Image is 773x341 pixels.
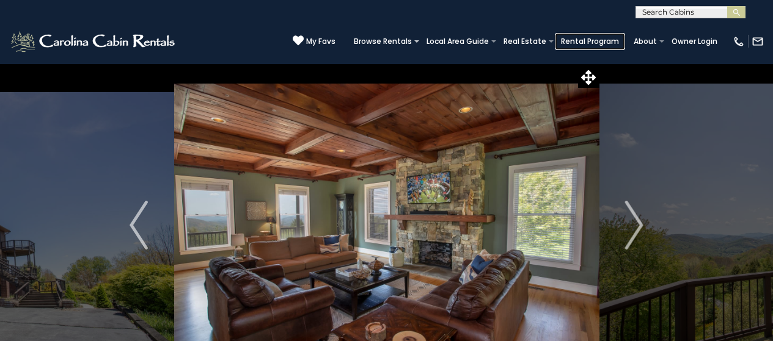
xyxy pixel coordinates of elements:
[348,33,418,50] a: Browse Rentals
[625,201,643,249] img: arrow
[420,33,495,50] a: Local Area Guide
[306,36,335,47] span: My Favs
[293,35,335,48] a: My Favs
[628,33,663,50] a: About
[130,201,148,249] img: arrow
[555,33,625,50] a: Rental Program
[752,35,764,48] img: mail-regular-white.png
[733,35,745,48] img: phone-regular-white.png
[9,29,178,54] img: White-1-2.png
[497,33,552,50] a: Real Estate
[665,33,724,50] a: Owner Login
